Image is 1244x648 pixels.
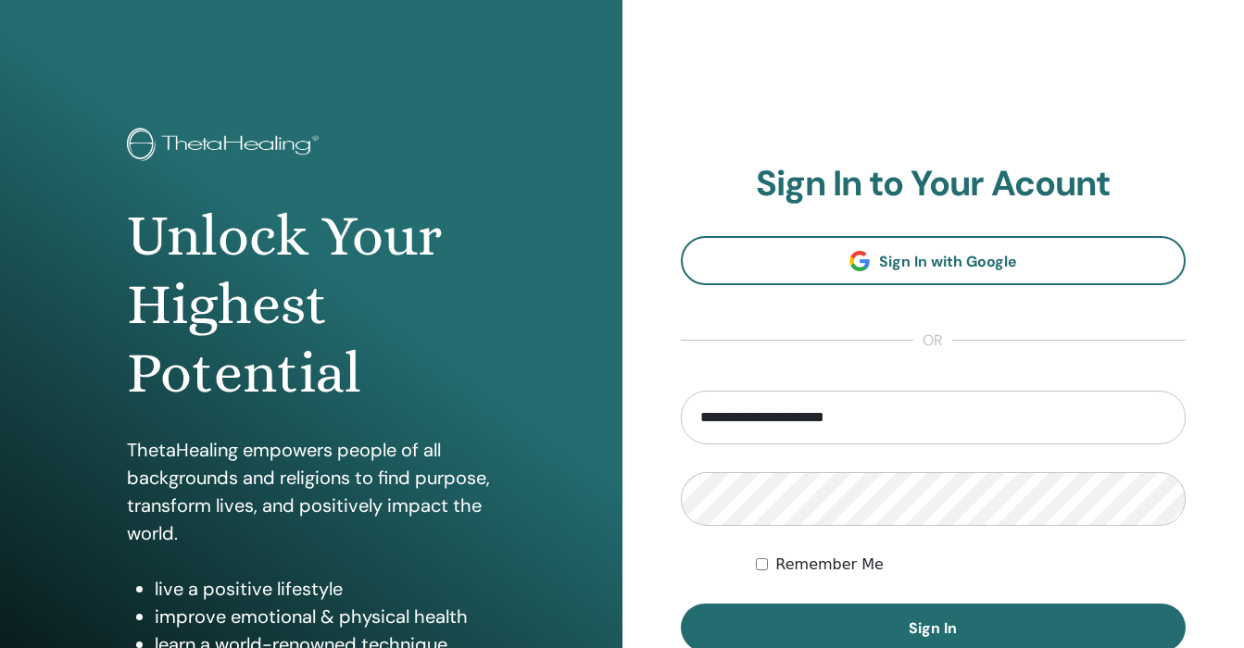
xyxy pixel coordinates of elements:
[879,252,1017,271] span: Sign In with Google
[155,575,496,603] li: live a positive lifestyle
[775,554,884,576] label: Remember Me
[909,618,957,638] span: Sign In
[127,436,496,547] p: ThetaHealing empowers people of all backgrounds and religions to find purpose, transform lives, a...
[681,163,1187,206] h2: Sign In to Your Acount
[155,603,496,630] li: improve emotional & physical health
[913,330,952,352] span: or
[756,554,1186,576] div: Keep me authenticated indefinitely or until I manually logout
[127,202,496,408] h1: Unlock Your Highest Potential
[681,236,1187,285] a: Sign In with Google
